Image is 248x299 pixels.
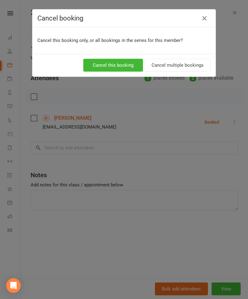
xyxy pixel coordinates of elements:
div: Open Intercom Messenger [6,278,21,293]
p: Cancel this booking only, or all bookings in the series for this member? [37,37,211,44]
button: Cancel this booking [83,59,143,72]
button: Close [200,13,209,23]
h4: Cancel booking [37,14,211,22]
button: Cancel multiple bookings [145,59,211,72]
